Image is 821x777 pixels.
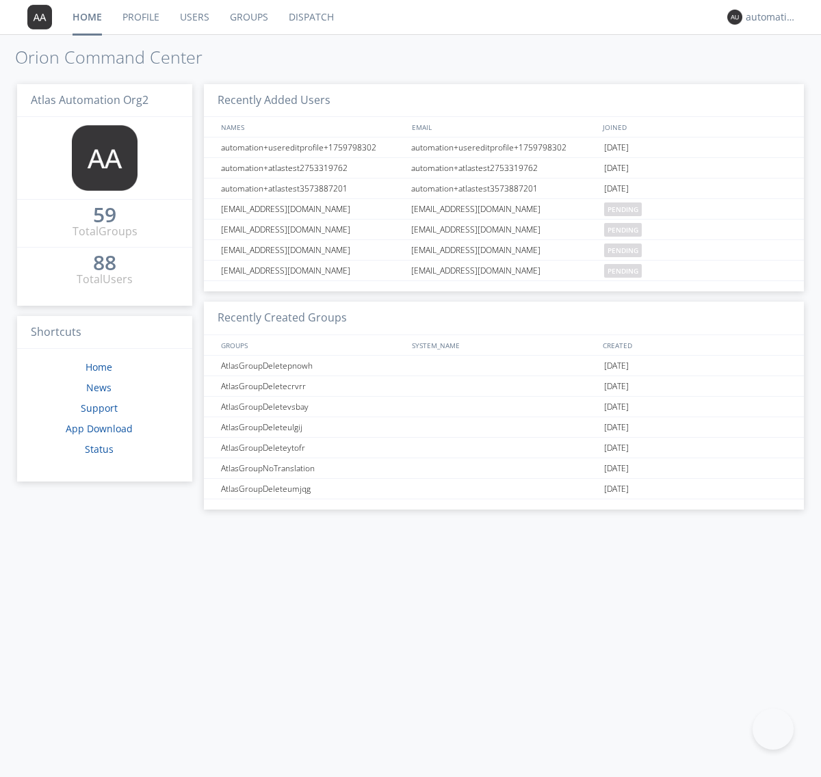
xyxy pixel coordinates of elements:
span: [DATE] [604,438,629,458]
div: AtlasGroupDeletevsbay [218,397,407,417]
h3: Recently Added Users [204,84,804,118]
a: Support [81,401,118,414]
div: [EMAIL_ADDRESS][DOMAIN_NAME] [218,240,407,260]
span: pending [604,264,642,278]
div: GROUPS [218,335,405,355]
a: AtlasGroupDeletevsbay[DATE] [204,397,804,417]
span: pending [604,202,642,216]
a: Status [85,443,114,456]
a: AtlasGroupDeleteytofr[DATE] [204,438,804,458]
div: automation+atlastest2753319762 [408,158,601,178]
a: Home [86,360,112,373]
img: 373638.png [72,125,138,191]
div: [EMAIL_ADDRESS][DOMAIN_NAME] [218,261,407,280]
div: AtlasGroupDeletepnowh [218,356,407,376]
div: automation+atlastest3573887201 [218,179,407,198]
div: JOINED [599,117,791,137]
span: [DATE] [604,417,629,438]
a: 88 [93,256,116,272]
h3: Shortcuts [17,316,192,350]
div: automation+atlas0004+org2 [746,10,797,24]
a: automation+atlastest3573887201automation+atlastest3573887201[DATE] [204,179,804,199]
span: [DATE] [604,137,629,158]
a: App Download [66,422,133,435]
div: NAMES [218,117,405,137]
a: News [86,381,112,394]
div: CREATED [599,335,791,355]
a: automation+usereditprofile+1759798302automation+usereditprofile+1759798302[DATE] [204,137,804,158]
a: AtlasGroupDeletepnowh[DATE] [204,356,804,376]
span: [DATE] [604,158,629,179]
span: pending [604,243,642,257]
a: [EMAIL_ADDRESS][DOMAIN_NAME][EMAIL_ADDRESS][DOMAIN_NAME]pending [204,220,804,240]
a: AtlasGroupDeletecrvrr[DATE] [204,376,804,397]
span: [DATE] [604,458,629,479]
div: Total Users [77,272,133,287]
div: EMAIL [408,117,599,137]
div: [EMAIL_ADDRESS][DOMAIN_NAME] [408,240,601,260]
a: 59 [93,208,116,224]
div: automation+atlastest3573887201 [408,179,601,198]
a: AtlasGroupDeleteumjqg[DATE] [204,479,804,499]
a: [EMAIL_ADDRESS][DOMAIN_NAME][EMAIL_ADDRESS][DOMAIN_NAME]pending [204,240,804,261]
a: [EMAIL_ADDRESS][DOMAIN_NAME][EMAIL_ADDRESS][DOMAIN_NAME]pending [204,199,804,220]
span: [DATE] [604,479,629,499]
span: [DATE] [604,397,629,417]
a: AtlasGroupNoTranslation[DATE] [204,458,804,479]
div: [EMAIL_ADDRESS][DOMAIN_NAME] [408,199,601,219]
span: [DATE] [604,179,629,199]
iframe: Toggle Customer Support [753,709,794,750]
div: [EMAIL_ADDRESS][DOMAIN_NAME] [408,220,601,239]
img: 373638.png [27,5,52,29]
div: AtlasGroupDeleteytofr [218,438,407,458]
div: Total Groups [73,224,138,239]
a: automation+atlastest2753319762automation+atlastest2753319762[DATE] [204,158,804,179]
div: AtlasGroupNoTranslation [218,458,407,478]
span: Atlas Automation Org2 [31,92,148,107]
div: [EMAIL_ADDRESS][DOMAIN_NAME] [218,199,407,219]
h3: Recently Created Groups [204,302,804,335]
div: SYSTEM_NAME [408,335,599,355]
div: 59 [93,208,116,222]
span: pending [604,223,642,237]
div: AtlasGroupDeletecrvrr [218,376,407,396]
div: AtlasGroupDeleteumjqg [218,479,407,499]
div: AtlasGroupDeleteulgij [218,417,407,437]
div: automation+usereditprofile+1759798302 [408,137,601,157]
span: [DATE] [604,376,629,397]
div: [EMAIL_ADDRESS][DOMAIN_NAME] [408,261,601,280]
div: automation+usereditprofile+1759798302 [218,137,407,157]
div: [EMAIL_ADDRESS][DOMAIN_NAME] [218,220,407,239]
div: automation+atlastest2753319762 [218,158,407,178]
a: [EMAIL_ADDRESS][DOMAIN_NAME][EMAIL_ADDRESS][DOMAIN_NAME]pending [204,261,804,281]
span: [DATE] [604,356,629,376]
a: AtlasGroupDeleteulgij[DATE] [204,417,804,438]
div: 88 [93,256,116,269]
img: 373638.png [727,10,742,25]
